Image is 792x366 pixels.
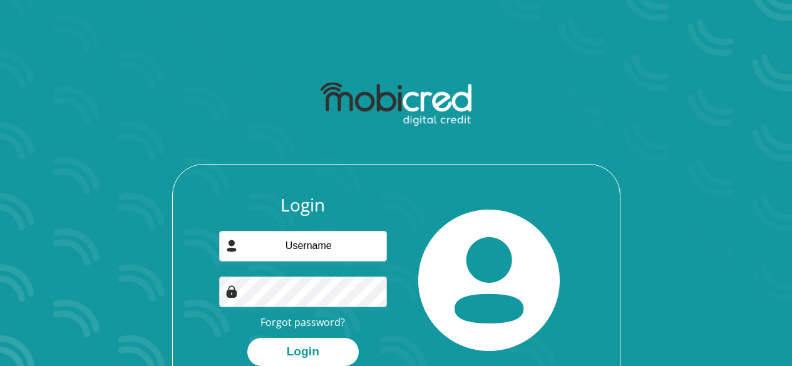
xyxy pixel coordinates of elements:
[247,338,359,366] button: Login
[219,195,387,216] h3: Login
[219,231,387,262] input: Username
[260,315,345,329] a: Forgot password?
[321,83,471,126] img: mobicred logo
[225,240,238,252] img: user-icon image
[225,285,238,298] img: Image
